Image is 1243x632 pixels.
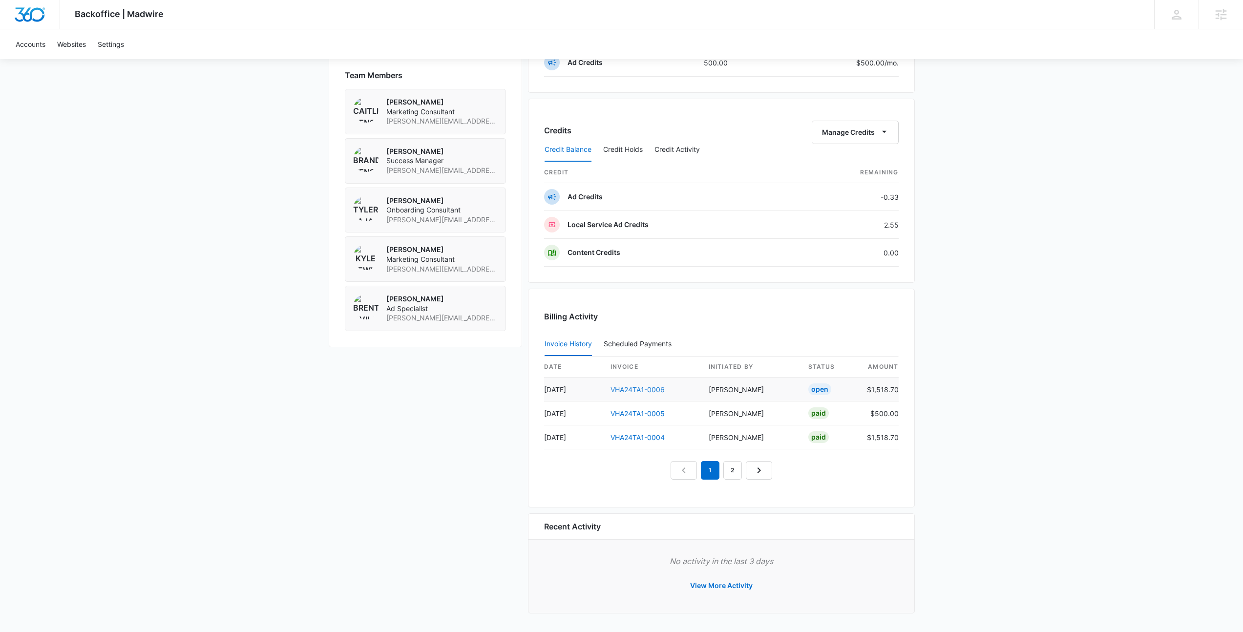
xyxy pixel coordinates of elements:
img: Kyle Lewis [353,245,379,270]
img: Caitlin Genschoreck [353,97,379,123]
h3: Credits [544,125,571,136]
span: Backoffice | Madwire [75,9,164,19]
th: amount [859,357,899,378]
th: Remaining [795,162,899,183]
td: $1,518.70 [859,378,899,401]
span: [PERSON_NAME][EMAIL_ADDRESS][PERSON_NAME][DOMAIN_NAME] [386,313,498,323]
img: Brent Avila [353,294,379,319]
p: $500.00 [853,58,899,68]
a: VHA24TA1-0005 [611,409,665,418]
th: credit [544,162,795,183]
p: No activity in the last 3 days [544,555,899,567]
td: 2.55 [795,211,899,239]
span: Success Manager [386,156,498,166]
a: Settings [92,29,130,59]
div: Open [808,383,831,395]
p: [PERSON_NAME] [386,196,498,206]
td: $500.00 [859,401,899,425]
button: Invoice History [545,333,592,356]
p: [PERSON_NAME] [386,97,498,107]
td: $1,518.70 [859,425,899,449]
td: [DATE] [544,425,603,449]
p: [PERSON_NAME] [386,147,498,156]
td: [PERSON_NAME] [701,401,801,425]
td: [DATE] [544,378,603,401]
td: [DATE] [544,401,603,425]
th: Initiated By [701,357,801,378]
img: Tyler Pajak [353,196,379,221]
span: /mo. [885,59,899,67]
span: Team Members [345,69,402,81]
p: [PERSON_NAME] [386,245,498,254]
span: [PERSON_NAME][EMAIL_ADDRESS][PERSON_NAME][DOMAIN_NAME] [386,166,498,175]
span: Marketing Consultant [386,107,498,117]
div: Paid [808,431,829,443]
p: Local Service Ad Credits [568,220,649,230]
div: Paid [808,407,829,419]
span: [PERSON_NAME][EMAIL_ADDRESS][PERSON_NAME][DOMAIN_NAME] [386,215,498,225]
span: Ad Specialist [386,304,498,314]
td: 500.00 [696,49,780,77]
p: Ad Credits [568,192,603,202]
th: invoice [603,357,701,378]
nav: Pagination [671,461,772,480]
td: [PERSON_NAME] [701,378,801,401]
img: Brandon Henson [353,147,379,172]
p: Ad Credits [568,58,603,67]
span: Onboarding Consultant [386,205,498,215]
a: Page 2 [723,461,742,480]
button: Credit Balance [545,138,591,162]
h6: Recent Activity [544,521,601,532]
a: Websites [51,29,92,59]
a: VHA24TA1-0006 [611,385,665,394]
td: 0.00 [795,239,899,267]
button: Manage Credits [812,121,899,144]
th: status [801,357,859,378]
td: [PERSON_NAME] [701,425,801,449]
div: Scheduled Payments [604,340,675,347]
td: -0.33 [795,183,899,211]
a: VHA24TA1-0004 [611,433,665,442]
span: [PERSON_NAME][EMAIL_ADDRESS][PERSON_NAME][DOMAIN_NAME] [386,264,498,274]
em: 1 [701,461,719,480]
h3: Billing Activity [544,311,899,322]
p: Content Credits [568,248,620,257]
button: Credit Holds [603,138,643,162]
button: Credit Activity [654,138,700,162]
th: date [544,357,603,378]
span: Marketing Consultant [386,254,498,264]
span: [PERSON_NAME][EMAIL_ADDRESS][PERSON_NAME][DOMAIN_NAME] [386,116,498,126]
a: Accounts [10,29,51,59]
a: Next Page [746,461,772,480]
button: View More Activity [680,574,762,597]
p: [PERSON_NAME] [386,294,498,304]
